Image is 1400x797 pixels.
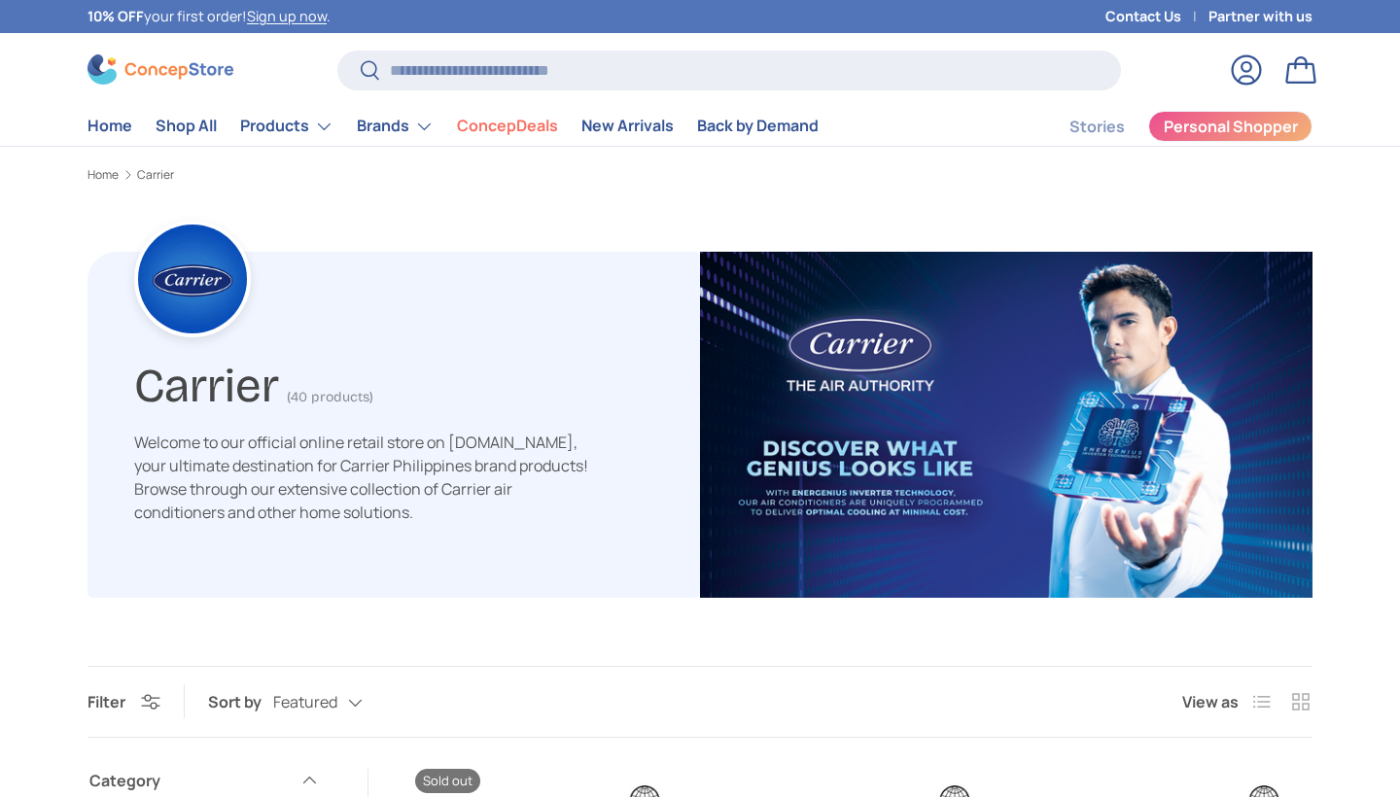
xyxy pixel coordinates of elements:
[134,431,591,524] p: Welcome to our official online retail store on [DOMAIN_NAME], your ultimate destination for Carri...
[581,107,674,145] a: New Arrivals
[87,54,233,85] img: ConcepStore
[457,107,558,145] a: ConcepDeals
[357,107,434,146] a: Brands
[1069,108,1125,146] a: Stories
[134,350,279,414] h1: Carrier
[87,107,819,146] nav: Primary
[1208,6,1312,27] a: Partner with us
[273,685,402,719] button: Featured
[87,166,1312,184] nav: Breadcrumbs
[87,169,119,181] a: Home
[287,389,373,405] span: (40 products)
[700,252,1312,598] img: carrier-banner-image-concepstore
[273,693,337,711] span: Featured
[87,691,160,712] button: Filter
[87,7,144,25] strong: 10% OFF
[137,169,174,181] a: Carrier
[89,769,288,792] span: Category
[345,107,445,146] summary: Brands
[87,691,125,712] span: Filter
[208,690,273,713] label: Sort by
[1182,690,1239,713] span: View as
[1023,107,1312,146] nav: Secondary
[156,107,217,145] a: Shop All
[697,107,819,145] a: Back by Demand
[415,769,480,793] span: Sold out
[87,6,331,27] p: your first order! .
[1105,6,1208,27] a: Contact Us
[247,7,327,25] a: Sign up now
[1164,119,1298,134] span: Personal Shopper
[1148,111,1312,142] a: Personal Shopper
[87,107,132,145] a: Home
[228,107,345,146] summary: Products
[240,107,333,146] a: Products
